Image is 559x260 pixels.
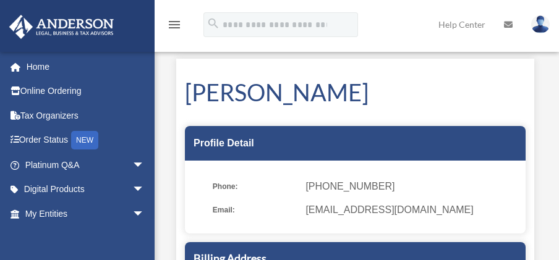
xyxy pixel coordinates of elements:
a: Order StatusNEW [9,128,163,153]
span: [EMAIL_ADDRESS][DOMAIN_NAME] [305,201,517,219]
span: arrow_drop_down [132,153,157,178]
div: Profile Detail [185,126,526,161]
a: Online Ordering [9,79,163,104]
span: arrow_drop_down [132,201,157,227]
a: Digital Productsarrow_drop_down [9,177,163,202]
h1: [PERSON_NAME] [185,76,526,109]
span: arrow_drop_down [132,177,157,203]
span: Email: [213,201,297,219]
a: Home [9,54,163,79]
i: menu [167,17,182,32]
i: search [207,17,220,30]
span: [PHONE_NUMBER] [305,178,517,195]
div: NEW [71,131,98,149]
img: Anderson Advisors Platinum Portal [6,15,117,39]
a: Platinum Q&Aarrow_drop_down [9,153,163,177]
a: menu [167,22,182,32]
span: Phone: [213,178,297,195]
a: Tax Organizers [9,103,163,128]
a: My Entitiesarrow_drop_down [9,201,163,226]
img: User Pic [531,15,550,33]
